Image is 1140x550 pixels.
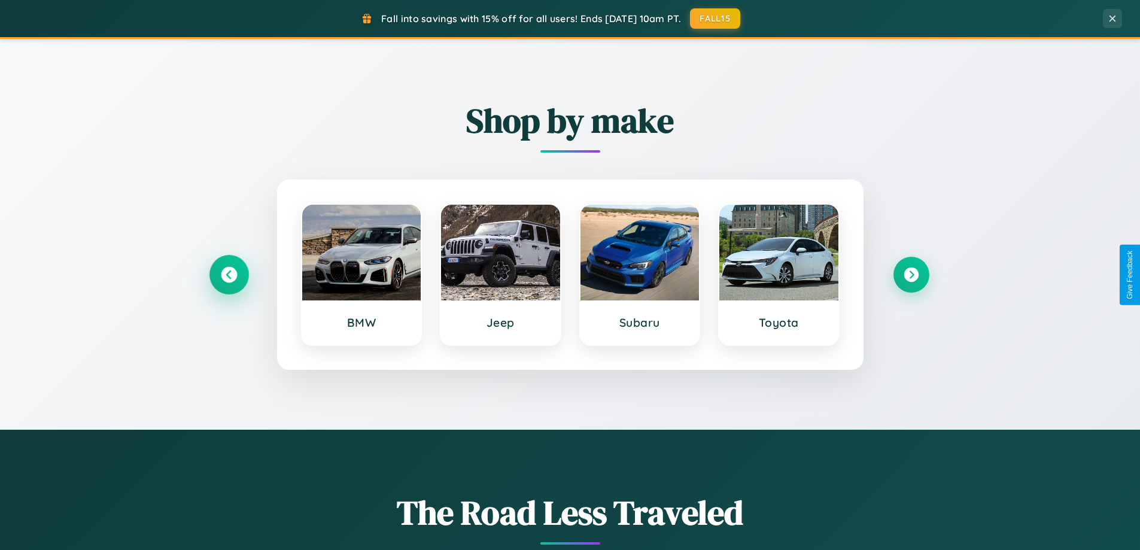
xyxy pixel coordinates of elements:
h3: Jeep [453,315,548,330]
h1: The Road Less Traveled [211,490,929,536]
span: Fall into savings with 15% off for all users! Ends [DATE] 10am PT. [381,13,681,25]
h3: Toyota [731,315,826,330]
h2: Shop by make [211,98,929,144]
h3: BMW [314,315,409,330]
button: FALL15 [690,8,740,29]
h3: Subaru [592,315,688,330]
div: Give Feedback [1126,251,1134,299]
